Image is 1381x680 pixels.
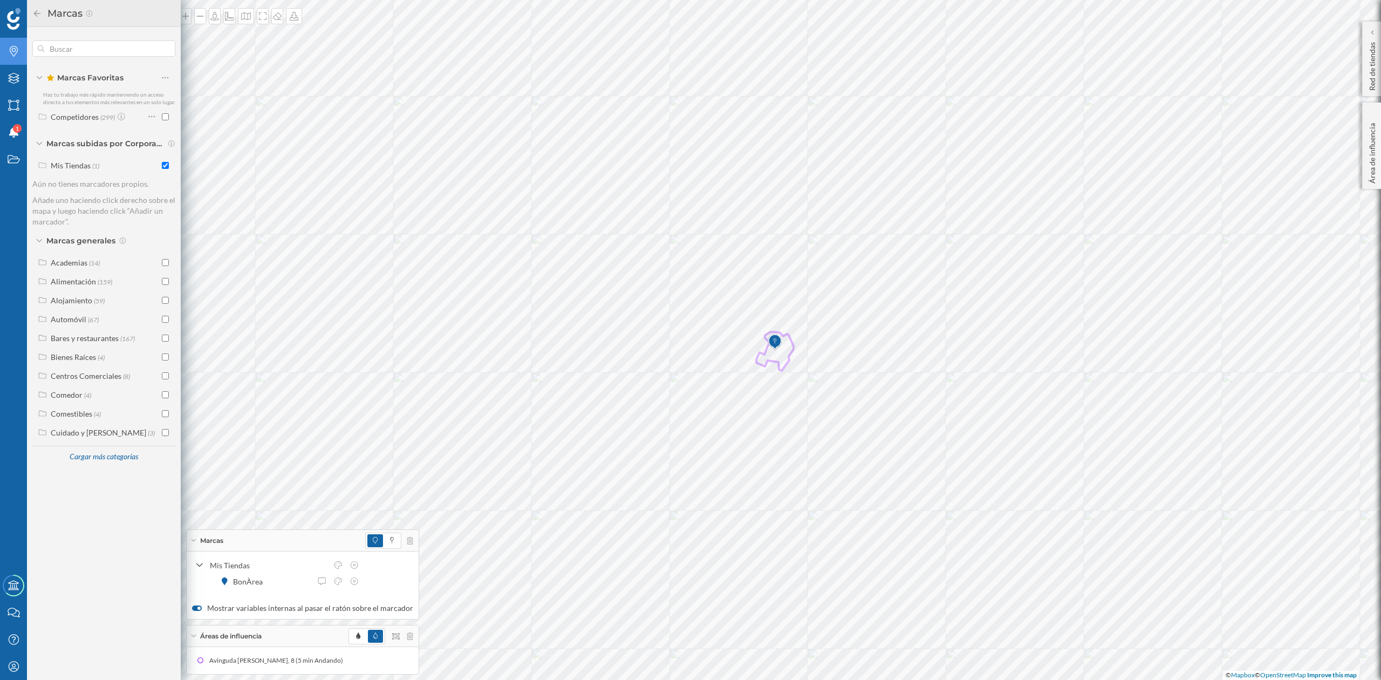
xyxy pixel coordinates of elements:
[209,655,348,666] div: Avinguda [PERSON_NAME], 8 (5 min Andando)
[51,112,99,121] div: Competidores
[51,428,146,437] div: Cuidado y [PERSON_NAME]
[84,390,91,399] span: (4)
[63,447,144,466] div: Cargar más categorías
[100,112,115,121] span: (299)
[51,390,83,399] div: Comedor
[89,258,100,267] span: (14)
[43,91,175,105] span: Haz tu trabajo más rápido manteniendo un acceso directo a tus elementos más relevantes en un solo...
[94,409,101,418] span: (4)
[51,315,86,324] div: Automóvil
[120,334,135,343] span: (167)
[51,296,92,305] div: Alojamiento
[233,576,268,587] div: BonÀrea
[210,560,327,571] div: Mis Tiendas
[192,603,413,614] label: Mostrar variables internas al pasar el ratón sobre el marcador
[148,428,155,437] span: (3)
[51,371,121,380] div: Centros Comerciales
[16,123,19,134] span: 1
[51,409,92,418] div: Comestibles
[1367,38,1378,91] p: Red de tiendas
[92,161,99,170] span: (1)
[200,631,262,641] span: Áreas de influencia
[98,277,112,286] span: (159)
[51,352,96,362] div: Bienes Raíces
[1307,671,1357,679] a: Improve this map
[123,371,130,380] span: (8)
[200,536,223,546] span: Marcas
[32,179,175,189] p: Aún no tienes marcadores propios.
[46,235,115,246] span: Marcas generales
[51,277,96,286] div: Alimentación
[1223,671,1359,680] div: © ©
[768,331,782,353] img: Marker
[42,5,85,22] h2: Marcas
[7,8,20,30] img: Geoblink Logo
[51,334,119,343] div: Bares y restaurantes
[46,72,124,83] span: Marcas Favoritas
[98,352,105,362] span: (4)
[32,195,175,227] p: Añade uno haciendo click derecho sobre el mapa y luego haciendo click “Añadir un marcador”.
[94,296,105,305] span: (59)
[1260,671,1306,679] a: OpenStreetMap
[51,258,87,267] div: Academias
[88,315,99,324] span: (67)
[22,8,60,17] span: Soporte
[1231,671,1255,679] a: Mapbox
[51,161,91,170] div: Mis Tiendas
[46,138,165,149] span: Marcas subidas por Corporación Alimentaria Guissona (BonÀrea)
[1367,119,1378,183] p: Área de influencia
